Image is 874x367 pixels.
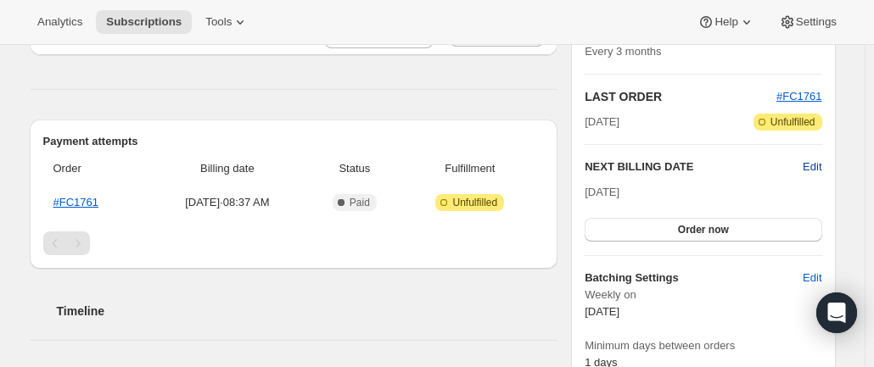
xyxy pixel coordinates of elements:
span: Weekly on [585,286,821,303]
button: #FC1761 [776,88,821,105]
h2: Payment attempts [43,133,545,150]
button: Edit [793,264,832,292]
span: Paid [350,196,370,209]
button: Help [687,10,765,34]
button: Order now [585,218,821,242]
span: Edit [803,270,821,286]
span: [DATE] · 08:37 AM [152,194,304,211]
button: Tools [195,10,259,34]
span: Every 3 months [585,45,661,58]
span: Help [714,15,737,29]
span: [DATE] [585,305,619,318]
button: Analytics [27,10,92,34]
h2: Timeline [57,303,558,320]
span: Order now [678,223,729,236]
span: Settings [796,15,837,29]
h6: Batching Settings [585,270,803,286]
a: #FC1761 [776,90,821,103]
span: Subscriptions [106,15,182,29]
th: Order [43,150,147,187]
a: #FC1761 [53,196,98,209]
button: Subscriptions [96,10,192,34]
span: [DATE] [585,114,619,131]
div: Open Intercom Messenger [816,292,857,333]
span: Billing date [152,160,304,177]
span: Analytics [37,15,82,29]
h2: LAST ORDER [585,88,776,105]
h2: NEXT BILLING DATE [585,158,803,175]
span: Fulfillment [406,160,535,177]
span: Unfulfilled [770,115,815,129]
button: Edit [803,158,821,175]
span: Unfulfilled [452,196,497,209]
button: Settings [769,10,847,34]
nav: Pagination [43,231,545,255]
span: Status [313,160,395,177]
span: Minimum days between orders [585,337,821,354]
span: Tools [205,15,232,29]
span: [DATE] [585,186,619,198]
